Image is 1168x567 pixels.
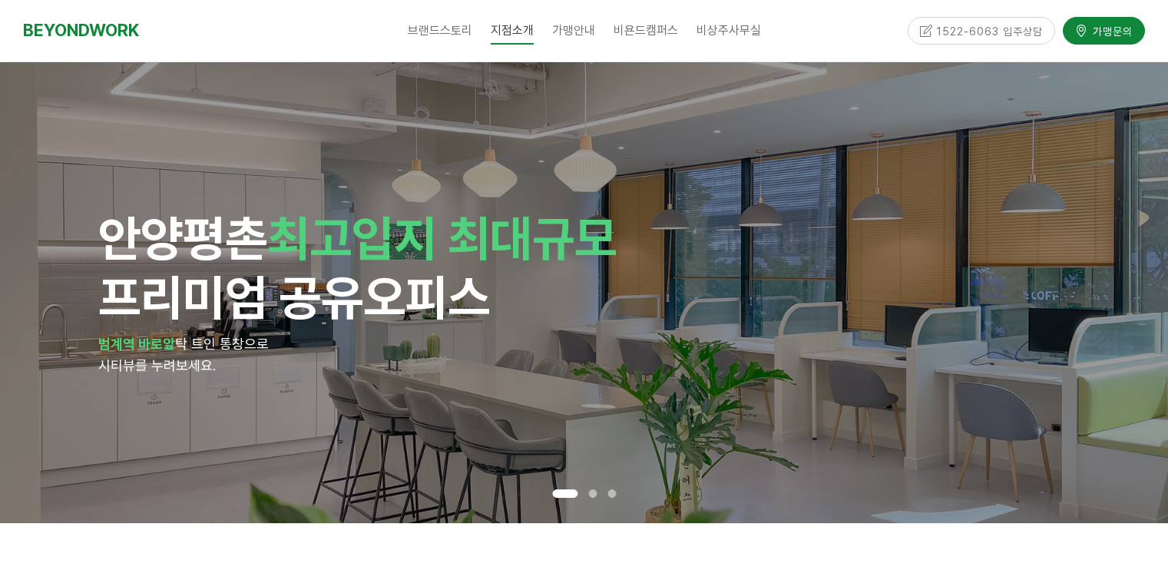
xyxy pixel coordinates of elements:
[98,357,216,373] span: 시티뷰를 누려보세요.
[491,16,534,45] span: 지점소개
[696,23,761,38] span: 비상주사무실
[1088,22,1133,37] span: 가맹문의
[552,23,595,38] span: 가맹안내
[408,23,472,38] span: 브랜드스토리
[267,209,617,267] span: 최고입지 최대규모
[175,336,269,352] span: 탁 트인 통창으로
[183,209,267,267] span: 평촌
[481,12,543,50] a: 지점소개
[687,12,770,50] a: 비상주사무실
[399,12,481,50] a: 브랜드스토리
[98,336,175,352] strong: 범계역 바로앞
[543,12,604,50] a: 가맹안내
[98,209,617,327] span: 안양 프리미엄 공유오피스
[23,16,139,45] a: BEYONDWORK
[614,23,678,38] span: 비욘드캠퍼스
[1063,15,1145,42] a: 가맹문의
[604,12,687,50] a: 비욘드캠퍼스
